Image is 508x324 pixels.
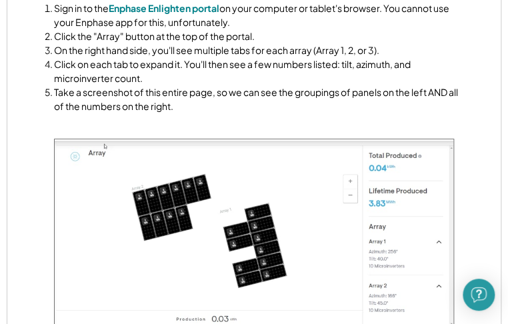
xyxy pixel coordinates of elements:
[54,43,461,57] li: On the right hand side, you'll see multiple tabs for each array (Array 1, 2, or 3).
[54,29,461,43] li: Click the "Array" button at the top of the portal.
[109,2,219,14] a: Enphase Enlighten portal
[54,85,461,113] li: Take a screenshot of this entire page, so we can see the groupings of panels on the left AND all ...
[54,57,461,85] li: Click on each tab to expand it. You'll then see a few numbers listed: tilt, azimuth, and microinv...
[54,1,461,29] li: Sign in to the on your computer or tablet's browser. You cannot use your Enphase app for this, un...
[463,279,495,311] div: Open Intercom Messenger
